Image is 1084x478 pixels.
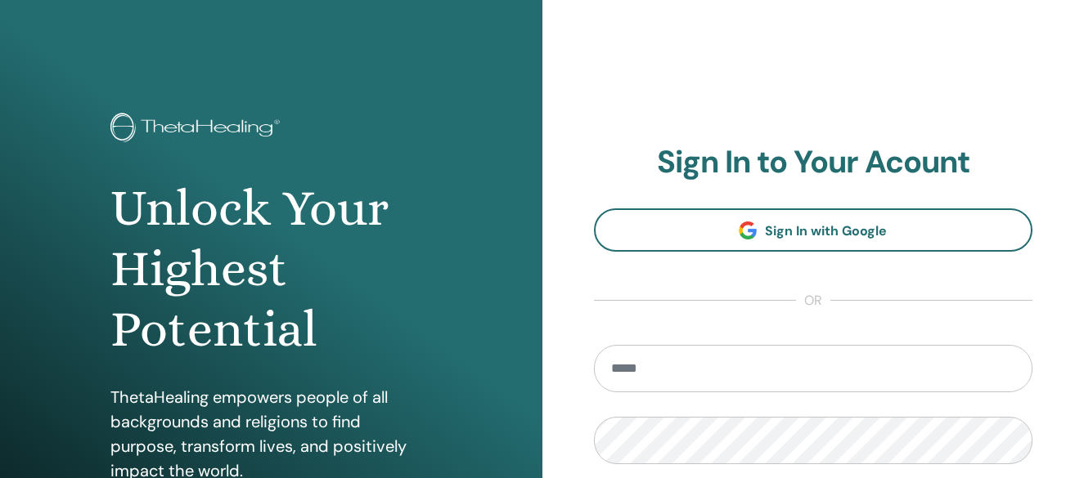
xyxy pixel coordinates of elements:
span: Sign In with Google [765,222,887,239]
h1: Unlock Your Highest Potential [110,178,431,360]
a: Sign In with Google [594,208,1033,252]
span: or [796,291,830,310]
h2: Sign In to Your Acount [594,144,1033,181]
